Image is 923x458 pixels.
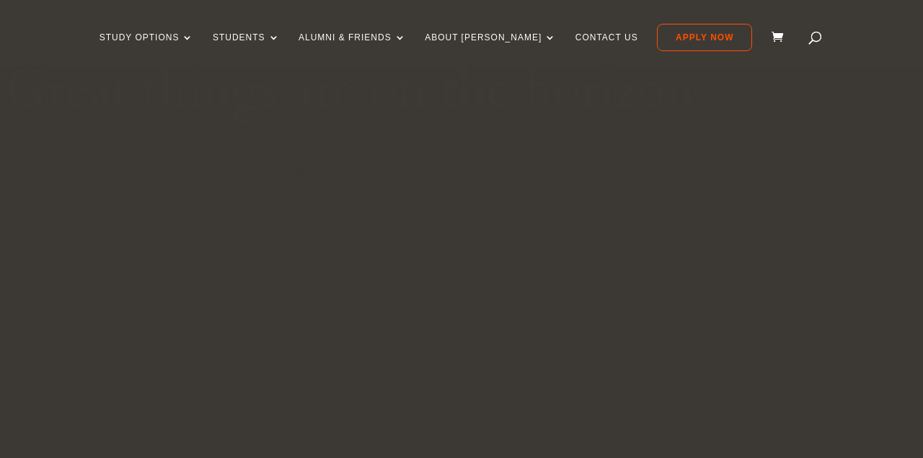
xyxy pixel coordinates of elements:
[213,32,280,66] a: Students
[100,32,194,66] a: Study Options
[425,32,556,66] a: About [PERSON_NAME]
[575,32,638,66] a: Contact Us
[6,59,695,128] h1: Great things are on the horizon
[657,24,752,51] a: Apply Now
[299,32,406,66] a: Alumni & Friends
